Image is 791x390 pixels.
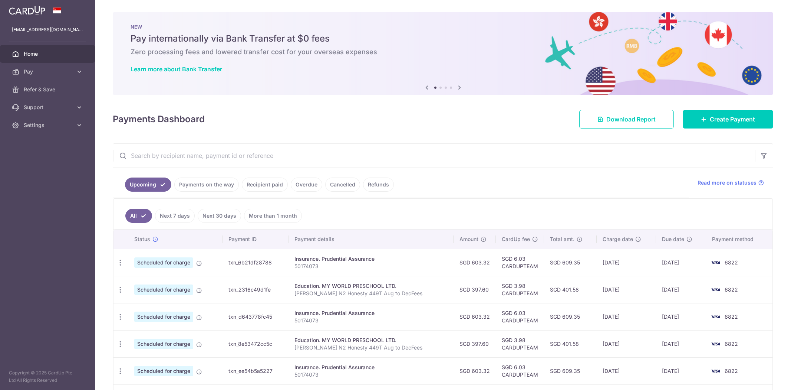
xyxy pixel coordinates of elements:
[708,312,723,321] img: Bank Card
[174,178,239,192] a: Payments on the way
[131,33,755,45] h5: Pay internationally via Bank Transfer at $0 fees
[725,286,738,293] span: 6822
[454,249,496,276] td: SGD 603.32
[113,113,205,126] h4: Payments Dashboard
[125,178,171,192] a: Upcoming
[544,276,597,303] td: SGD 401.58
[294,290,448,297] p: [PERSON_NAME] N2 Honesty 449T Aug to DecFees
[294,344,448,351] p: [PERSON_NAME] N2 Honesty 449T Aug to DecFees
[9,6,45,15] img: CardUp
[155,209,195,223] a: Next 7 days
[134,257,193,268] span: Scheduled for charge
[496,303,544,330] td: SGD 6.03 CARDUPTEAM
[134,339,193,349] span: Scheduled for charge
[597,303,656,330] td: [DATE]
[698,179,757,186] span: Read more on statuses
[223,276,289,303] td: txn_2316c49d1fe
[496,357,544,384] td: SGD 6.03 CARDUPTEAM
[134,285,193,295] span: Scheduled for charge
[459,235,478,243] span: Amount
[223,230,289,249] th: Payment ID
[454,330,496,357] td: SGD 397.60
[725,313,738,320] span: 6822
[198,209,241,223] a: Next 30 days
[597,249,656,276] td: [DATE]
[725,341,738,347] span: 6822
[24,50,73,58] span: Home
[223,330,289,357] td: txn_8e53472cc5c
[597,357,656,384] td: [DATE]
[698,179,764,186] a: Read more on statuses
[544,249,597,276] td: SGD 609.35
[725,259,738,266] span: 6822
[294,282,448,290] div: Education. MY WORLD PRESCHOOL LTD.
[363,178,394,192] a: Refunds
[289,230,454,249] th: Payment details
[223,303,289,330] td: txn_d643778fc45
[325,178,360,192] a: Cancelled
[656,330,706,357] td: [DATE]
[125,209,152,223] a: All
[294,317,448,324] p: 50174073
[294,364,448,371] div: Insurance. Prudential Assurance
[12,26,83,33] p: [EMAIL_ADDRESS][DOMAIN_NAME]
[294,255,448,263] div: Insurance. Prudential Assurance
[113,12,773,95] img: Bank transfer banner
[708,258,723,267] img: Bank Card
[131,48,755,56] h6: Zero processing fees and lowered transfer cost for your overseas expenses
[294,371,448,378] p: 50174073
[24,86,73,93] span: Refer & Save
[708,367,723,376] img: Bank Card
[24,121,73,129] span: Settings
[244,209,302,223] a: More than 1 month
[656,357,706,384] td: [DATE]
[134,366,193,376] span: Scheduled for charge
[496,330,544,357] td: SGD 3.98 CARDUPTEAM
[496,249,544,276] td: SGD 6.03 CARDUPTEAM
[597,330,656,357] td: [DATE]
[131,24,755,30] p: NEW
[131,65,222,73] a: Learn more about Bank Transfer
[294,263,448,270] p: 50174073
[606,115,656,124] span: Download Report
[544,330,597,357] td: SGD 401.58
[496,276,544,303] td: SGD 3.98 CARDUPTEAM
[454,303,496,330] td: SGD 603.32
[708,339,723,348] img: Bank Card
[706,230,772,249] th: Payment method
[597,276,656,303] td: [DATE]
[579,110,674,129] a: Download Report
[113,144,755,168] input: Search by recipient name, payment id or reference
[223,249,289,276] td: txn_6b21df28788
[656,303,706,330] td: [DATE]
[710,115,755,124] span: Create Payment
[725,368,738,374] span: 6822
[134,235,150,243] span: Status
[294,337,448,344] div: Education. MY WORLD PRESCHOOL LTD.
[656,249,706,276] td: [DATE]
[223,357,289,384] td: txn_ee54b5a5227
[708,285,723,294] img: Bank Card
[656,276,706,303] td: [DATE]
[544,303,597,330] td: SGD 609.35
[24,68,73,75] span: Pay
[294,309,448,317] div: Insurance. Prudential Assurance
[24,104,73,111] span: Support
[550,235,574,243] span: Total amt.
[544,357,597,384] td: SGD 609.35
[683,110,773,129] a: Create Payment
[502,235,530,243] span: CardUp fee
[291,178,322,192] a: Overdue
[242,178,288,192] a: Recipient paid
[662,235,684,243] span: Due date
[454,276,496,303] td: SGD 397.60
[603,235,633,243] span: Charge date
[134,312,193,322] span: Scheduled for charge
[454,357,496,384] td: SGD 603.32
